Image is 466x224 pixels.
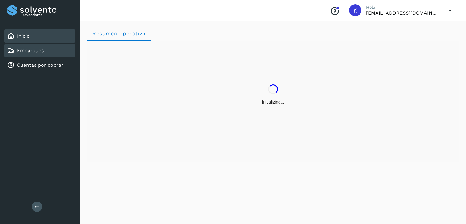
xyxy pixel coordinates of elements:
[20,13,73,17] p: Proveedores
[4,29,75,43] div: Inicio
[17,48,44,53] a: Embarques
[92,31,146,36] span: Resumen operativo
[17,33,30,39] a: Inicio
[4,44,75,57] div: Embarques
[17,62,63,68] a: Cuentas por cobrar
[366,10,439,16] p: gzamora@tyaasa.mx
[4,59,75,72] div: Cuentas por cobrar
[366,5,439,10] p: Hola,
